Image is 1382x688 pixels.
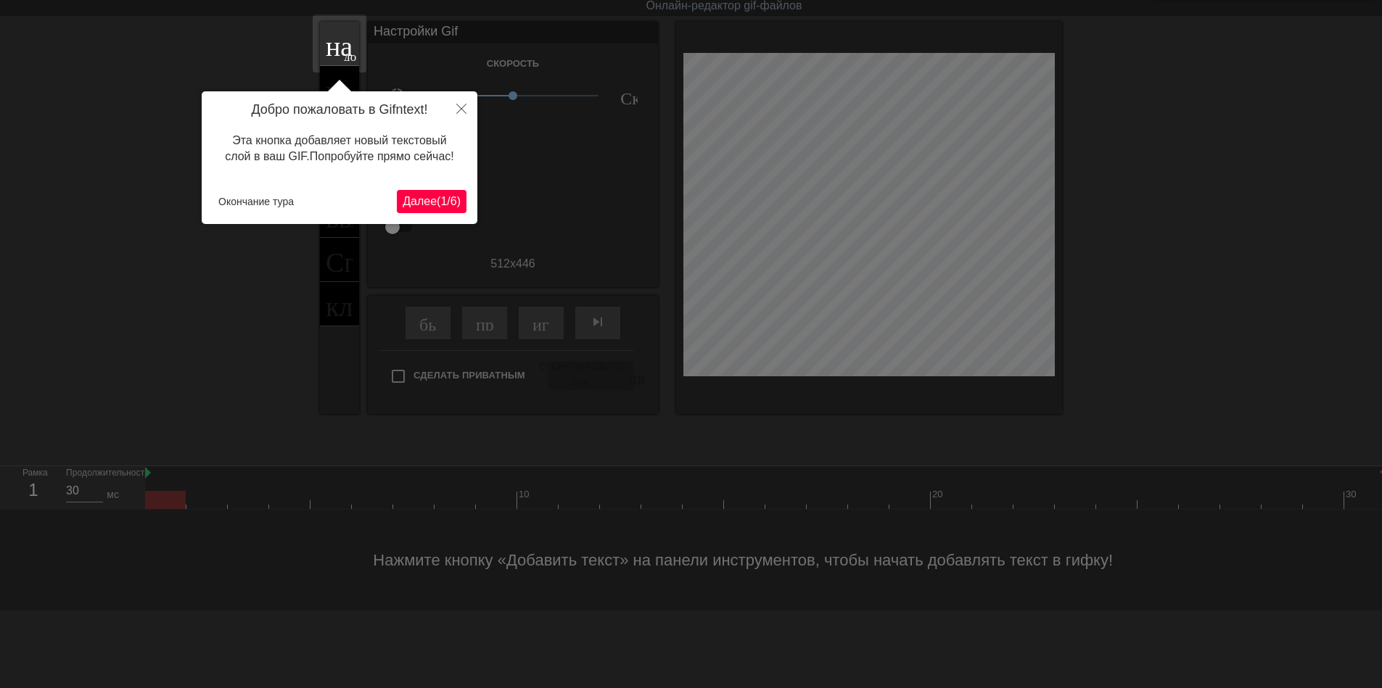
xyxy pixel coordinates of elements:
ya-tr-span: / [447,195,450,207]
ya-tr-span: 1 [440,195,447,207]
h4: Добро пожаловать в Gifntext! [213,102,466,118]
ya-tr-span: Окончание тура [218,196,294,207]
ya-tr-span: Добро пожаловать в Gifntext! [251,102,427,117]
ya-tr-span: Эта кнопка добавляет новый текстовый слой в ваш GIF. [225,134,447,162]
ya-tr-span: Далее [403,195,437,207]
ya-tr-span: ( [437,195,440,207]
ya-tr-span: Попробуйте прямо сейчас! [310,150,454,162]
ya-tr-span: ) [457,195,461,207]
ya-tr-span: 6 [451,195,457,207]
button: Закрыть [445,91,477,125]
button: Окончание тура [213,191,300,212]
button: Далее [397,190,466,213]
